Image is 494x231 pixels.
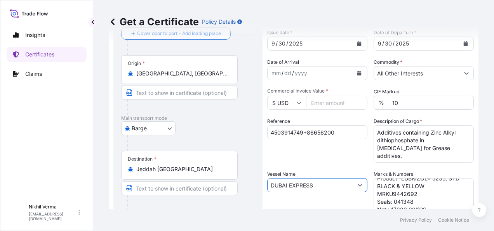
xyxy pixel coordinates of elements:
[276,39,278,48] div: /
[121,121,176,135] button: Select transport
[128,156,157,162] div: Destination
[268,178,353,192] input: Type to search vessel name or IMO
[25,31,45,39] p: Insights
[438,217,469,223] a: Cookie Notice
[25,70,42,78] p: Claims
[284,68,292,78] div: day,
[288,39,303,48] div: year,
[15,208,21,216] span: N
[121,181,238,195] input: Text to appear on certificate
[395,39,410,48] div: year,
[459,37,472,50] button: Calendar
[459,66,473,80] button: Show suggestions
[393,39,395,48] div: /
[286,39,288,48] div: /
[121,86,238,100] input: Text to appear on certificate
[377,39,382,48] div: month,
[7,47,87,62] a: Certificates
[389,96,474,110] input: Enter percentage between 0 and 24%
[353,37,365,50] button: Calendar
[7,27,87,43] a: Insights
[382,39,384,48] div: /
[271,68,282,78] div: month,
[267,58,299,66] span: Date of Arrival
[292,68,294,78] div: /
[271,39,276,48] div: month,
[132,124,147,132] span: Barge
[374,58,402,66] label: Commodity
[128,60,145,66] div: Origin
[25,51,54,58] p: Certificates
[400,217,432,223] a: Privacy Policy
[294,68,308,78] div: year,
[7,66,87,82] a: Claims
[136,165,228,173] input: Destination
[306,96,367,110] input: Enter amount
[374,170,413,178] label: Marks & Numbers
[136,70,228,77] input: Origin
[267,88,367,94] span: Commercial Invoice Value
[282,68,284,78] div: /
[353,178,367,192] button: Show suggestions
[374,88,399,96] label: CIF Markup
[374,117,422,125] label: Description of Cargo
[267,125,367,139] input: Enter booking reference
[384,39,393,48] div: day,
[374,66,459,80] input: Type to search commodity
[374,96,389,110] div: %
[278,39,286,48] div: day,
[353,67,365,79] button: Calendar
[109,16,199,28] p: Get a Certificate
[121,115,255,121] p: Main transport mode
[202,18,236,26] p: Policy Details
[29,204,77,210] p: Nikhil Verma
[267,170,296,178] label: Vessel Name
[267,117,290,125] label: Reference
[29,212,77,221] p: [EMAIL_ADDRESS][DOMAIN_NAME]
